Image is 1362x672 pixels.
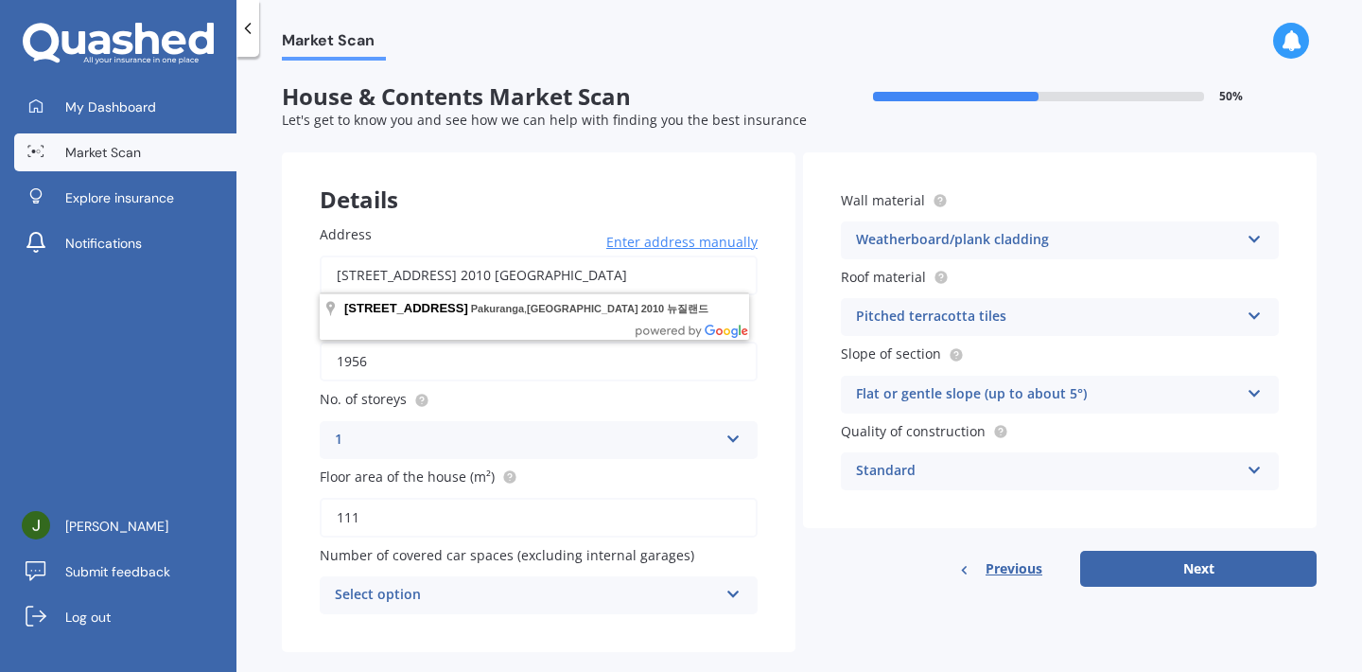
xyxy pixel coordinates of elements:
[14,133,236,171] a: Market Scan
[14,88,236,126] a: My Dashboard
[282,111,807,129] span: Let's get to know you and see how we can help with finding you the best insurance
[320,342,758,381] input: Enter year
[320,391,407,409] span: No. of storeys
[282,152,795,209] div: Details
[527,303,638,314] span: [GEOGRAPHIC_DATA]
[65,143,141,162] span: Market Scan
[856,229,1239,252] div: Weatherboard/plank cladding
[65,562,170,581] span: Submit feedback
[335,584,718,607] div: Select option
[344,301,468,315] span: [STREET_ADDRESS]
[320,546,694,564] span: Number of covered car spaces (excluding internal garages)
[986,555,1042,583] span: Previous
[856,306,1239,328] div: Pitched terracotta tiles
[1080,551,1317,587] button: Next
[471,303,708,314] span: ,
[65,608,111,627] span: Log out
[471,303,524,314] span: Pakuranga
[841,422,986,440] span: Quality of construction
[22,511,50,539] img: ACg8ocIDSML0sDfJYxsp8kwY0bDoT7sDF8LnWSjSNB6GQYHX0SSsgA=s96-c
[320,498,758,538] input: Enter floor area
[841,191,925,209] span: Wall material
[14,598,236,636] a: Log out
[856,383,1239,406] div: Flat or gentle slope (up to about 5°)
[65,97,156,116] span: My Dashboard
[14,507,236,545] a: [PERSON_NAME]
[320,468,495,486] span: Floor area of the house (m²)
[841,268,926,286] span: Roof material
[14,553,236,591] a: Submit feedback
[14,179,236,217] a: Explore insurance
[335,429,718,451] div: 1
[606,233,758,252] span: Enter address manually
[1219,90,1243,103] span: 50 %
[282,83,799,111] span: House & Contents Market Scan
[320,225,372,243] span: Address
[667,303,708,314] span: 뉴질랜드
[856,460,1239,483] div: Standard
[65,234,142,253] span: Notifications
[65,517,168,536] span: [PERSON_NAME]
[282,31,386,57] span: Market Scan
[14,224,236,262] a: Notifications
[641,303,664,314] span: 2010
[320,256,758,295] input: Enter address
[65,188,174,207] span: Explore insurance
[841,345,941,363] span: Slope of section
